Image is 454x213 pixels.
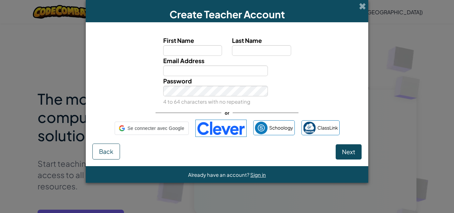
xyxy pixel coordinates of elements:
[317,123,338,133] span: ClassLink
[269,123,293,133] span: Schoology
[195,120,247,137] img: clever-logo-blue.png
[115,122,189,135] div: Se connecter avec Google
[221,108,233,118] span: or
[99,148,113,155] span: Back
[163,77,192,85] span: Password
[92,144,120,160] button: Back
[170,8,285,21] span: Create Teacher Account
[128,124,184,133] span: Se connecter avec Google
[163,57,204,64] span: Email Address
[232,37,262,44] span: Last Name
[342,148,355,156] span: Next
[188,171,250,178] span: Already have an account?
[255,122,268,134] img: schoology.png
[303,122,316,134] img: classlink-logo-small.png
[163,98,250,105] small: 4 to 64 characters with no repeating
[163,37,194,44] span: First Name
[336,144,362,160] button: Next
[250,171,266,178] a: Sign in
